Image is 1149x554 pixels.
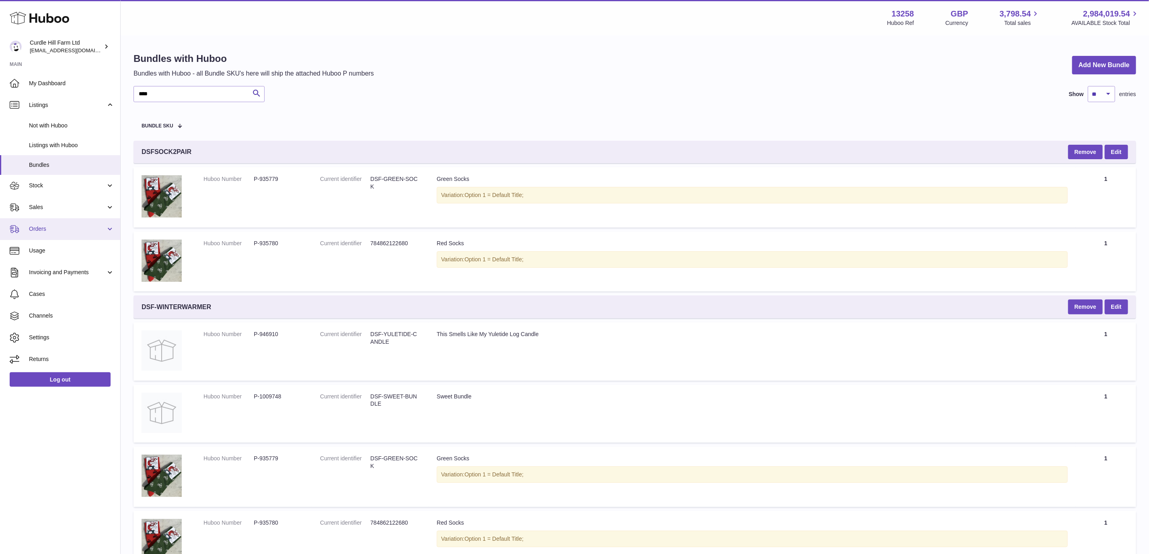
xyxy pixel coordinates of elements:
span: Option 1 = Default Title; [465,536,524,542]
span: DSF-WINTERWARMER [142,303,211,312]
dd: P-935779 [254,175,304,183]
a: 2,984,019.54 AVAILABLE Stock Total [1071,8,1139,27]
h1: Bundles with Huboo [134,52,374,65]
span: Returns [29,355,114,363]
dd: DSF-SWEET-BUNDLE [370,393,421,408]
dt: Huboo Number [203,393,254,400]
div: Green Socks [437,175,1068,183]
div: Variation: [437,531,1068,547]
dt: Huboo Number [203,240,254,247]
strong: 13258 [892,8,914,19]
span: Listings [29,101,106,109]
dt: Huboo Number [203,330,254,338]
dt: Current identifier [320,393,370,408]
dd: 784862122680 [370,240,421,247]
span: Option 1 = Default Title; [465,256,524,263]
span: Settings [29,334,114,341]
span: Sales [29,203,106,211]
label: Show [1069,90,1084,98]
td: 1 [1076,447,1136,507]
td: 1 [1076,167,1136,228]
td: 1 [1076,322,1136,381]
dd: DSF-GREEN-SOCK [370,455,421,470]
td: 1 [1076,385,1136,443]
span: Option 1 = Default Title; [465,471,524,478]
div: This Smells Like My Yuletide Log Candle [437,330,1068,338]
a: Add New Bundle [1072,56,1136,75]
img: This Smells Like My Yuletide Log Candle [142,330,182,371]
span: Total sales [1004,19,1040,27]
dt: Current identifier [320,330,370,346]
a: Log out [10,372,111,387]
div: Sweet Bundle [437,393,1068,400]
dt: Current identifier [320,240,370,247]
span: entries [1119,90,1136,98]
p: Bundles with Huboo - all Bundle SKU's here will ship the attached Huboo P numbers [134,69,374,78]
div: Currency [946,19,968,27]
span: Option 1 = Default Title; [465,192,524,198]
dd: P-1009748 [254,393,304,400]
td: 1 [1076,232,1136,292]
dd: DSF-GREEN-SOCK [370,175,421,191]
dd: 784862122680 [370,519,421,527]
span: 3,798.54 [1000,8,1031,19]
span: Cases [29,290,114,298]
div: Green Socks [437,455,1068,462]
dt: Huboo Number [203,175,254,183]
dt: Current identifier [320,175,370,191]
strong: GBP [951,8,968,19]
span: AVAILABLE Stock Total [1071,19,1139,27]
div: Curdle Hill Farm Ltd [30,39,102,54]
dt: Current identifier [320,455,370,470]
div: Red Socks [437,519,1068,527]
dd: P-935779 [254,455,304,462]
img: Red Socks [142,240,182,282]
span: Stock [29,182,106,189]
dd: P-935780 [254,519,304,527]
span: 2,984,019.54 [1083,8,1130,19]
span: Usage [29,247,114,254]
span: [EMAIL_ADDRESS][DOMAIN_NAME] [30,47,118,53]
span: Bundle SKU [142,123,173,129]
span: Listings with Huboo [29,142,114,149]
span: Invoicing and Payments [29,269,106,276]
dd: P-946910 [254,330,304,338]
div: Variation: [437,187,1068,203]
dt: Current identifier [320,519,370,527]
img: Green Socks [142,175,182,217]
dd: P-935780 [254,240,304,247]
a: Edit [1105,145,1128,159]
div: Red Socks [437,240,1068,247]
span: DSFSOCK2PAIR [142,148,191,156]
img: Sweet Bundle [142,393,182,433]
a: 3,798.54 Total sales [1000,8,1040,27]
div: Variation: [437,466,1068,483]
button: Remove [1068,300,1103,314]
div: Variation: [437,251,1068,268]
button: Remove [1068,145,1103,159]
img: internalAdmin-13258@internal.huboo.com [10,41,22,53]
dt: Huboo Number [203,455,254,462]
span: My Dashboard [29,80,114,87]
a: Edit [1105,300,1128,314]
span: Orders [29,225,106,233]
img: Green Socks [142,455,182,497]
dt: Huboo Number [203,519,254,527]
span: Bundles [29,161,114,169]
div: Huboo Ref [887,19,914,27]
span: Not with Huboo [29,122,114,129]
dd: DSF-YULETIDE-CANDLE [370,330,421,346]
span: Channels [29,312,114,320]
